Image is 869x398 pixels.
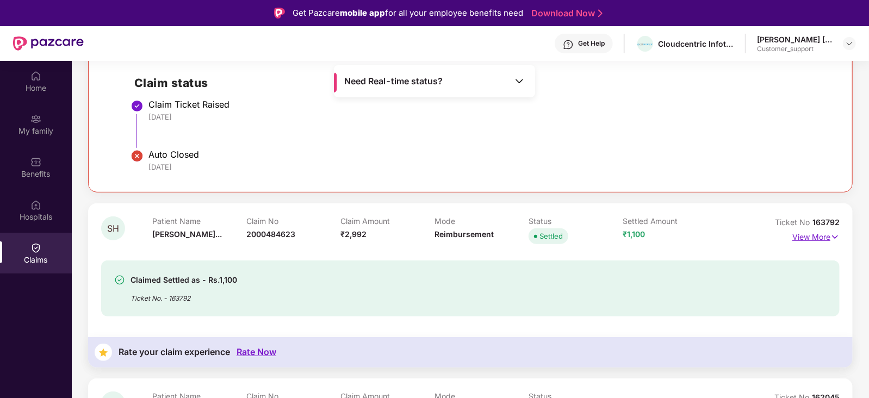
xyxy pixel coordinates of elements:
[578,39,605,48] div: Get Help
[152,229,222,239] span: [PERSON_NAME]...
[757,34,833,45] div: [PERSON_NAME] [PERSON_NAME]
[107,224,119,233] span: SH
[134,74,828,92] h2: Claim status
[812,217,840,227] span: 163792
[434,229,494,239] span: Reimbursement
[658,39,734,49] div: Cloudcentric Infotech Private Limited
[131,150,144,163] img: svg+xml;base64,PHN2ZyBpZD0iU3RlcC1Eb25lLTIweDIwIiB4bWxucz0iaHR0cDovL3d3dy53My5vcmcvMjAwMC9zdmciIH...
[293,7,523,20] div: Get Pazcare for all your employee benefits need
[152,216,246,226] p: Patient Name
[246,229,295,239] span: 2000484623
[274,8,285,18] img: Logo
[757,45,833,53] div: Customer_support
[131,287,237,303] div: Ticket No. - 163792
[623,229,645,239] span: ₹1,100
[539,231,563,241] div: Settled
[845,39,854,48] img: svg+xml;base64,PHN2ZyBpZD0iRHJvcGRvd24tMzJ4MzIiIHhtbG5zPSJodHRwOi8vd3d3LnczLm9yZy8yMDAwL3N2ZyIgd2...
[434,216,529,226] p: Mode
[340,229,367,239] span: ₹2,992
[830,231,840,243] img: svg+xml;base64,PHN2ZyB4bWxucz0iaHR0cDovL3d3dy53My5vcmcvMjAwMC9zdmciIHdpZHRoPSIxNyIgaGVpZ2h0PSIxNy...
[148,149,828,160] div: Auto Closed
[246,216,340,226] p: Claim No
[148,162,828,172] div: [DATE]
[563,39,574,50] img: svg+xml;base64,PHN2ZyBpZD0iSGVscC0zMngzMiIgeG1sbnM9Imh0dHA6Ly93d3cudzMub3JnLzIwMDAvc3ZnIiB3aWR0aD...
[237,347,276,357] div: Rate Now
[531,8,599,19] a: Download Now
[30,114,41,125] img: svg+xml;base64,PHN2ZyB3aWR0aD0iMjAiIGhlaWdodD0iMjAiIHZpZXdCb3g9IjAgMCAyMCAyMCIgZmlsbD0ibm9uZSIgeG...
[344,76,443,87] span: Need Real-time status?
[30,157,41,167] img: svg+xml;base64,PHN2ZyBpZD0iQmVuZWZpdHMiIHhtbG5zPSJodHRwOi8vd3d3LnczLm9yZy8yMDAwL3N2ZyIgd2lkdGg9Ij...
[131,100,144,113] img: svg+xml;base64,PHN2ZyBpZD0iU3RlcC1Eb25lLTMyeDMyIiB4bWxucz0iaHR0cDovL3d3dy53My5vcmcvMjAwMC9zdmciIH...
[13,36,84,51] img: New Pazcare Logo
[30,71,41,82] img: svg+xml;base64,PHN2ZyBpZD0iSG9tZSIgeG1sbnM9Imh0dHA6Ly93d3cudzMub3JnLzIwMDAvc3ZnIiB3aWR0aD0iMjAiIG...
[514,76,525,86] img: Toggle Icon
[637,42,653,46] img: CCClogo.png
[119,347,230,357] div: Rate your claim experience
[131,273,237,287] div: Claimed Settled as - Rs.1,100
[148,112,828,122] div: [DATE]
[775,217,812,227] span: Ticket No
[30,242,41,253] img: svg+xml;base64,PHN2ZyBpZD0iQ2xhaW0iIHhtbG5zPSJodHRwOi8vd3d3LnczLm9yZy8yMDAwL3N2ZyIgd2lkdGg9IjIwIi...
[114,275,125,285] img: svg+xml;base64,PHN2ZyBpZD0iU3VjY2Vzcy0zMngzMiIgeG1sbnM9Imh0dHA6Ly93d3cudzMub3JnLzIwMDAvc3ZnIiB3aW...
[30,200,41,210] img: svg+xml;base64,PHN2ZyBpZD0iSG9zcGl0YWxzIiB4bWxucz0iaHR0cDovL3d3dy53My5vcmcvMjAwMC9zdmciIHdpZHRoPS...
[340,8,385,18] strong: mobile app
[623,216,717,226] p: Settled Amount
[529,216,623,226] p: Status
[148,99,828,110] div: Claim Ticket Raised
[95,344,112,361] img: svg+xml;base64,PHN2ZyB4bWxucz0iaHR0cDovL3d3dy53My5vcmcvMjAwMC9zdmciIHdpZHRoPSIzNyIgaGVpZ2h0PSIzNy...
[792,228,840,243] p: View More
[598,8,603,19] img: Stroke
[340,216,434,226] p: Claim Amount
